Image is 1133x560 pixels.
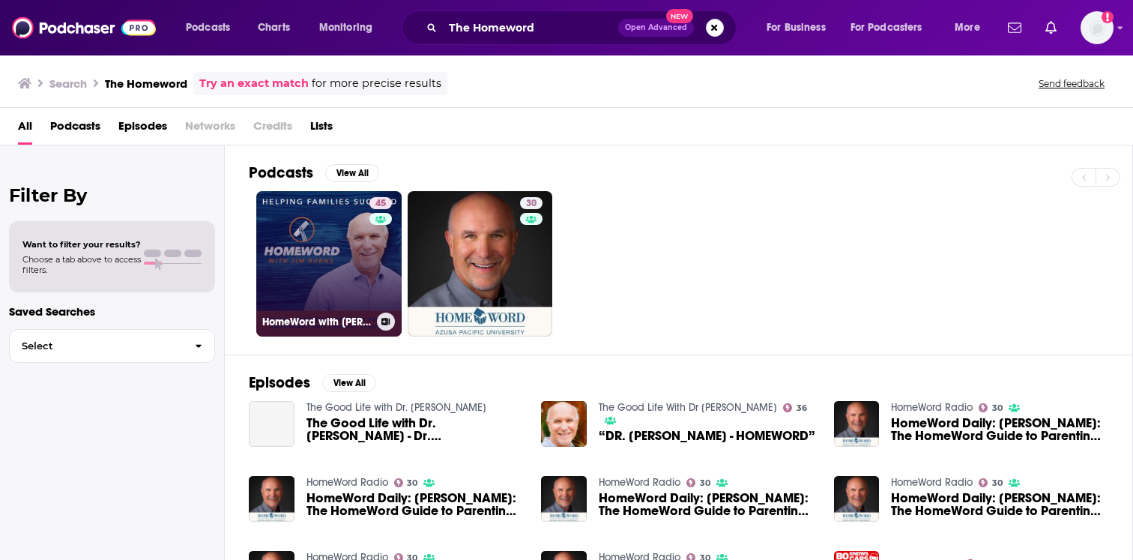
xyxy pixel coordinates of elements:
[1081,11,1114,44] button: Show profile menu
[443,16,618,40] input: Search podcasts, credits, & more...
[979,403,1003,412] a: 30
[783,403,807,412] a: 36
[253,114,292,145] span: Credits
[248,16,299,40] a: Charts
[625,24,687,31] span: Open Advanced
[891,476,973,489] a: HomeWord Radio
[416,10,751,45] div: Search podcasts, credits, & more...
[1081,11,1114,44] img: User Profile
[834,401,880,447] img: HomeWord Daily: Jim Burns: The HomeWord Guide to Parenting – Part 2
[407,480,417,487] span: 30
[22,254,141,275] span: Choose a tab above to access filters.
[310,114,333,145] a: Lists
[22,239,141,250] span: Want to filter your results?
[186,17,230,38] span: Podcasts
[1102,11,1114,23] svg: Email not verified
[306,417,524,442] span: The Good Life with Dr. [PERSON_NAME] - Dr. [PERSON_NAME] "HomeWord"
[891,492,1108,517] a: HomeWord Daily: Jim Burns: The HomeWord Guide to Parenting – Part 1
[686,478,710,487] a: 30
[256,191,402,337] a: 45HomeWord with [PERSON_NAME]
[394,478,418,487] a: 30
[249,476,294,522] img: HomeWord Daily: Jim Burns: The HomeWord Guide to Parenting – Part 1
[891,492,1108,517] span: HomeWord Daily: [PERSON_NAME]: The HomeWord Guide to Parenting – Part 1
[306,492,524,517] a: HomeWord Daily: Jim Burns: The HomeWord Guide to Parenting – Part 1
[258,17,290,38] span: Charts
[369,197,392,209] a: 45
[1034,77,1109,90] button: Send feedback
[834,476,880,522] img: HomeWord Daily: Jim Burns: The HomeWord Guide to Parenting – Part 1
[944,16,999,40] button: open menu
[18,114,32,145] a: All
[118,114,167,145] a: Episodes
[618,19,694,37] button: Open AdvancedNew
[599,401,777,414] a: The Good Life With Dr Danny
[249,373,310,392] h2: Episodes
[599,430,815,442] span: “DR. [PERSON_NAME] - HOMEWORD”
[322,374,376,392] button: View All
[666,9,693,23] span: New
[767,17,826,38] span: For Business
[105,76,187,91] h3: The Homeword
[1081,11,1114,44] span: Logged in as EllaRoseMurphy
[797,405,807,412] span: 36
[175,16,250,40] button: open menu
[325,164,379,182] button: View All
[199,75,309,92] a: Try an exact match
[1002,15,1027,40] a: Show notifications dropdown
[185,114,235,145] span: Networks
[319,17,372,38] span: Monitoring
[12,13,156,42] img: Podchaser - Follow, Share and Rate Podcasts
[526,196,537,211] span: 30
[992,480,1003,487] span: 30
[49,76,87,91] h3: Search
[599,430,815,442] a: “DR. JIM BURNS - HOMEWORD”
[306,417,524,442] a: The Good Life with Dr. Danny - Dr. Jim Burns "HomeWord"
[1039,15,1063,40] a: Show notifications dropdown
[9,184,215,206] h2: Filter By
[50,114,100,145] a: Podcasts
[979,478,1003,487] a: 30
[891,417,1108,442] span: HomeWord Daily: [PERSON_NAME]: The HomeWord Guide to Parenting – Part 2
[955,17,980,38] span: More
[262,316,371,328] h3: HomeWord with [PERSON_NAME]
[375,196,386,211] span: 45
[9,329,215,363] button: Select
[9,304,215,319] p: Saved Searches
[306,492,524,517] span: HomeWord Daily: [PERSON_NAME]: The HomeWord Guide to Parenting – Part 1
[520,197,543,209] a: 30
[249,163,379,182] a: PodcastsView All
[306,401,486,414] a: The Good Life with Dr. Danny
[541,401,587,447] img: “DR. JIM BURNS - HOMEWORD”
[992,405,1003,412] span: 30
[891,417,1108,442] a: HomeWord Daily: Jim Burns: The HomeWord Guide to Parenting – Part 2
[756,16,845,40] button: open menu
[700,480,710,487] span: 30
[599,492,816,517] a: HomeWord Daily: Jim Burns: The HomeWord Guide to Parenting – Part 2
[599,492,816,517] span: HomeWord Daily: [PERSON_NAME]: The HomeWord Guide to Parenting – Part 2
[891,401,973,414] a: HomeWord Radio
[408,191,553,337] a: 30
[306,476,388,489] a: HomeWord Radio
[249,401,294,447] a: The Good Life with Dr. Danny - Dr. Jim Burns "HomeWord"
[309,16,392,40] button: open menu
[249,163,313,182] h2: Podcasts
[850,17,922,38] span: For Podcasters
[10,341,183,351] span: Select
[599,476,680,489] a: HomeWord Radio
[541,476,587,522] img: HomeWord Daily: Jim Burns: The HomeWord Guide to Parenting – Part 2
[312,75,441,92] span: for more precise results
[841,16,944,40] button: open menu
[249,373,376,392] a: EpisodesView All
